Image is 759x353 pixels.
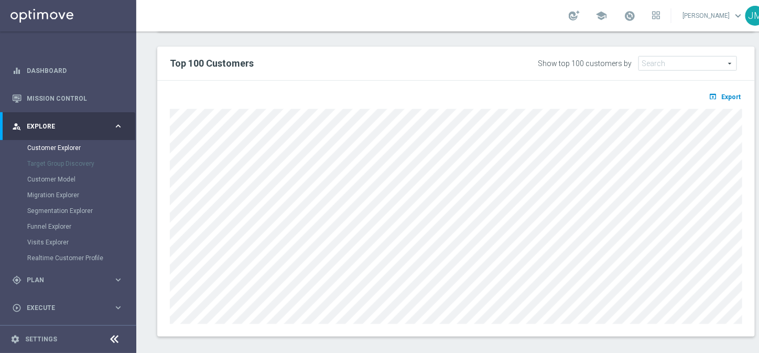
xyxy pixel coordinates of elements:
i: keyboard_arrow_right [113,121,123,131]
a: Segmentation Explorer [27,207,109,215]
div: Plan [12,275,113,285]
span: Export [721,93,741,101]
span: Plan [27,277,113,283]
i: open_in_browser [709,92,720,101]
button: open_in_browser Export [707,90,742,103]
i: settings [10,335,20,344]
div: Customer Model [27,172,135,187]
i: gps_fixed [12,275,21,285]
a: Customer Model [27,175,109,184]
a: Customer Explorer [27,144,109,152]
a: Migration Explorer [27,191,109,199]
i: equalizer [12,66,21,76]
div: Realtime Customer Profile [27,250,135,266]
span: keyboard_arrow_down [733,10,744,22]
div: Show top 100 customers by [538,59,632,68]
a: Settings [25,336,57,343]
a: Mission Control [27,84,123,112]
button: play_circle_outline Execute keyboard_arrow_right [12,304,124,312]
span: Execute [27,305,113,311]
i: play_circle_outline [12,303,21,313]
h2: Top 100 Customers [170,57,497,70]
span: school [595,10,607,22]
a: [PERSON_NAME]keyboard_arrow_down [682,8,745,24]
a: Funnel Explorer [27,222,109,231]
a: Dashboard [27,57,123,84]
div: Explore [12,122,113,131]
div: Execute [12,303,113,313]
button: equalizer Dashboard [12,67,124,75]
div: Target Group Discovery [27,156,135,172]
span: Explore [27,123,113,130]
div: Visits Explorer [27,234,135,250]
i: person_search [12,122,21,131]
div: Mission Control [12,84,123,112]
div: Funnel Explorer [27,219,135,234]
a: Realtime Customer Profile [27,254,109,262]
div: Customer Explorer [27,140,135,156]
i: keyboard_arrow_right [113,275,123,285]
div: Dashboard [12,57,123,84]
div: Migration Explorer [27,187,135,203]
i: keyboard_arrow_right [113,303,123,313]
button: person_search Explore keyboard_arrow_right [12,122,124,131]
button: Mission Control [12,94,124,103]
button: gps_fixed Plan keyboard_arrow_right [12,276,124,284]
a: Visits Explorer [27,238,109,247]
div: Segmentation Explorer [27,203,135,219]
